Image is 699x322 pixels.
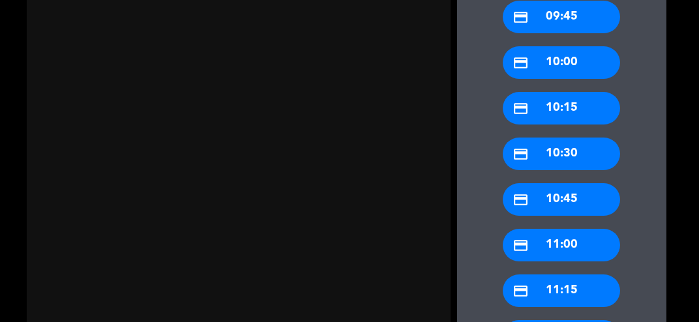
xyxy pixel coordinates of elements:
i: credit_card [513,100,529,117]
i: credit_card [513,146,529,162]
i: credit_card [513,9,529,25]
div: 10:00 [503,46,620,79]
div: 11:15 [503,274,620,307]
i: credit_card [513,55,529,71]
div: 10:45 [503,183,620,216]
div: 10:30 [503,138,620,170]
div: 09:45 [503,1,620,33]
div: 10:15 [503,92,620,124]
i: credit_card [513,192,529,208]
i: credit_card [513,283,529,299]
div: 11:00 [503,229,620,261]
i: credit_card [513,237,529,254]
